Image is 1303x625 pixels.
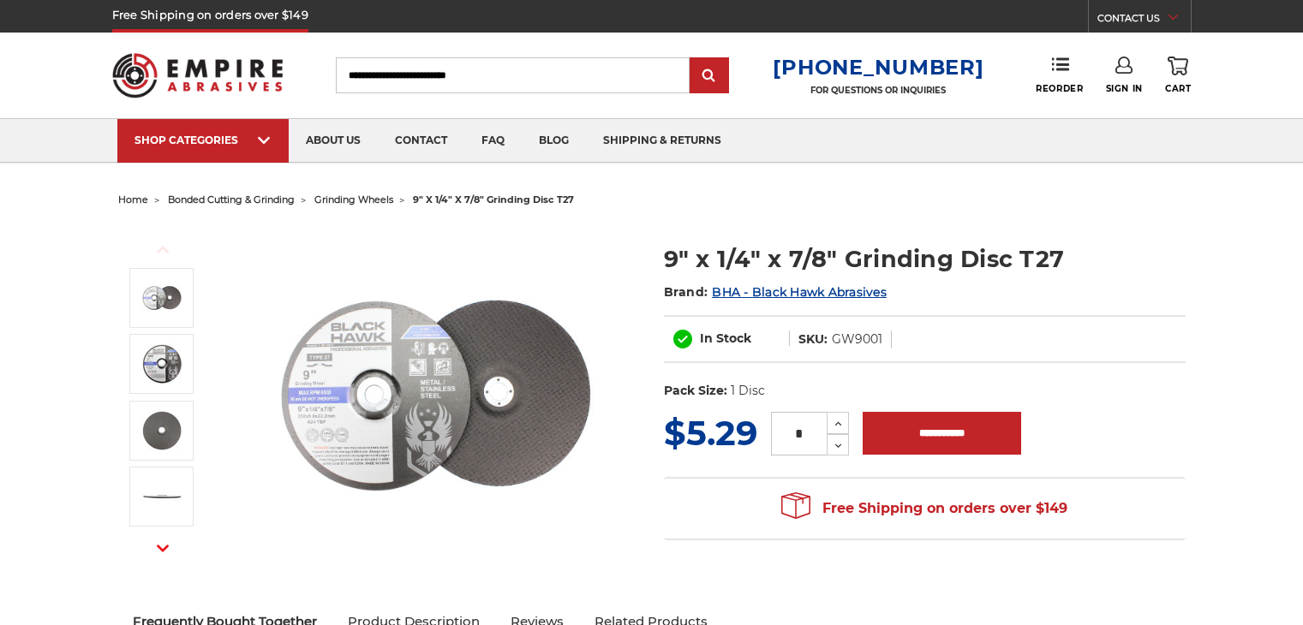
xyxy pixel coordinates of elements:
[1036,57,1083,93] a: Reorder
[664,284,708,300] span: Brand:
[1106,83,1143,94] span: Sign In
[134,134,272,146] div: SHOP CATEGORIES
[112,42,284,109] img: Empire Abrasives
[522,119,586,163] a: blog
[712,284,887,300] a: BHA - Black Hawk Abrasives
[586,119,738,163] a: shipping & returns
[413,193,574,205] span: 9" x 1/4" x 7/8" grinding disc t27
[140,277,183,319] img: High-performance Black Hawk T27 9" grinding wheel designed for metal and stainless steel surfaces.
[664,382,727,400] dt: Pack Size:
[118,193,148,205] a: home
[314,193,393,205] a: grinding wheels
[1165,83,1191,94] span: Cart
[832,330,882,348] dd: GW9001
[265,224,607,567] img: High-performance Black Hawk T27 9" grinding wheel designed for metal and stainless steel surfaces.
[664,412,757,454] span: $5.29
[140,342,183,385] img: Versatile 9" Black Hawk T27 grinding wheel, suitable for various metal grinding applications.
[1165,57,1191,94] a: Cart
[700,330,751,346] span: In Stock
[798,330,828,348] dt: SKU:
[140,409,183,452] img: Rear view of Black Hawk's T27 9 inch grinding disc showcasing its sturdy construction for heavy-d...
[140,475,183,518] img: Side profile of the Black Hawk 9 inch T27 grinding disc, emphasizing the disc's optimal 1/4 inch ...
[1036,83,1083,94] span: Reorder
[781,491,1067,526] span: Free Shipping on orders over $149
[1097,9,1191,33] a: CONTACT US
[142,231,183,268] button: Previous
[378,119,464,163] a: contact
[142,529,183,566] button: Next
[731,382,765,400] dd: 1 Disc
[773,85,983,96] p: FOR QUESTIONS OR INQUIRIES
[289,119,378,163] a: about us
[773,55,983,80] a: [PHONE_NUMBER]
[692,59,726,93] input: Submit
[168,193,295,205] a: bonded cutting & grinding
[464,119,522,163] a: faq
[664,242,1186,276] h1: 9" x 1/4" x 7/8" Grinding Disc T27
